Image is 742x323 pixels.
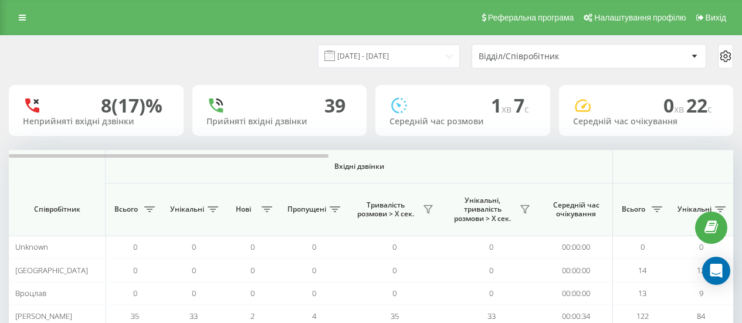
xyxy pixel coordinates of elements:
span: 33 [487,311,496,321]
span: Вхідні дзвінки [136,162,582,171]
span: 0 [641,242,645,252]
span: c [707,103,712,115]
span: 7 [514,93,529,118]
span: 0 [312,265,316,276]
div: 39 [324,94,345,117]
span: 0 [250,265,255,276]
div: Прийняті вхідні дзвінки [206,117,353,127]
span: Вроцлав [15,288,46,298]
span: Середній час очікування [548,200,604,219]
span: 0 [192,288,196,298]
td: 00:00:00 [540,259,613,281]
span: 0 [133,242,137,252]
span: 0 [392,265,397,276]
td: 00:00:00 [540,236,613,259]
span: 0 [489,288,493,298]
span: Unknown [15,242,48,252]
span: 1 [491,93,514,118]
td: 00:00:00 [540,282,613,305]
div: Середній час розмови [389,117,536,127]
div: Відділ/Співробітник [479,52,619,62]
span: хв [502,103,514,115]
span: Співробітник [19,205,95,214]
span: 13 [638,288,646,298]
span: 12 [697,265,705,276]
span: 0 [192,265,196,276]
span: Тривалість розмови > Х сек. [352,200,419,219]
span: 0 [133,288,137,298]
span: Реферальна програма [488,13,574,22]
span: 22 [686,93,712,118]
span: 0 [392,288,397,298]
span: 33 [189,311,198,321]
span: c [524,103,529,115]
div: 8 (17)% [101,94,162,117]
span: Пропущені [287,205,326,214]
span: 35 [391,311,399,321]
span: 84 [697,311,705,321]
span: [PERSON_NAME] [15,311,72,321]
span: Унікальні [677,205,711,214]
span: 0 [192,242,196,252]
span: 0 [489,242,493,252]
span: [GEOGRAPHIC_DATA] [15,265,88,276]
span: 2 [250,311,255,321]
span: 122 [636,311,649,321]
span: 0 [312,242,316,252]
span: 0 [250,242,255,252]
span: Нові [229,205,258,214]
span: 0 [489,265,493,276]
span: 0 [250,288,255,298]
span: 4 [312,311,316,321]
span: 9 [699,288,703,298]
div: Open Intercom Messenger [702,257,730,285]
span: хв [674,103,686,115]
span: 35 [131,311,139,321]
span: 0 [699,242,703,252]
span: Унікальні, тривалість розмови > Х сек. [449,196,516,223]
span: Всього [111,205,141,214]
span: Налаштування профілю [594,13,686,22]
span: Вихід [706,13,726,22]
span: 0 [392,242,397,252]
span: 0 [133,265,137,276]
span: Всього [619,205,648,214]
span: 14 [638,265,646,276]
div: Середній час очікування [573,117,720,127]
span: 0 [663,93,686,118]
span: 0 [312,288,316,298]
span: Унікальні [170,205,204,214]
div: Неприйняті вхідні дзвінки [23,117,170,127]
